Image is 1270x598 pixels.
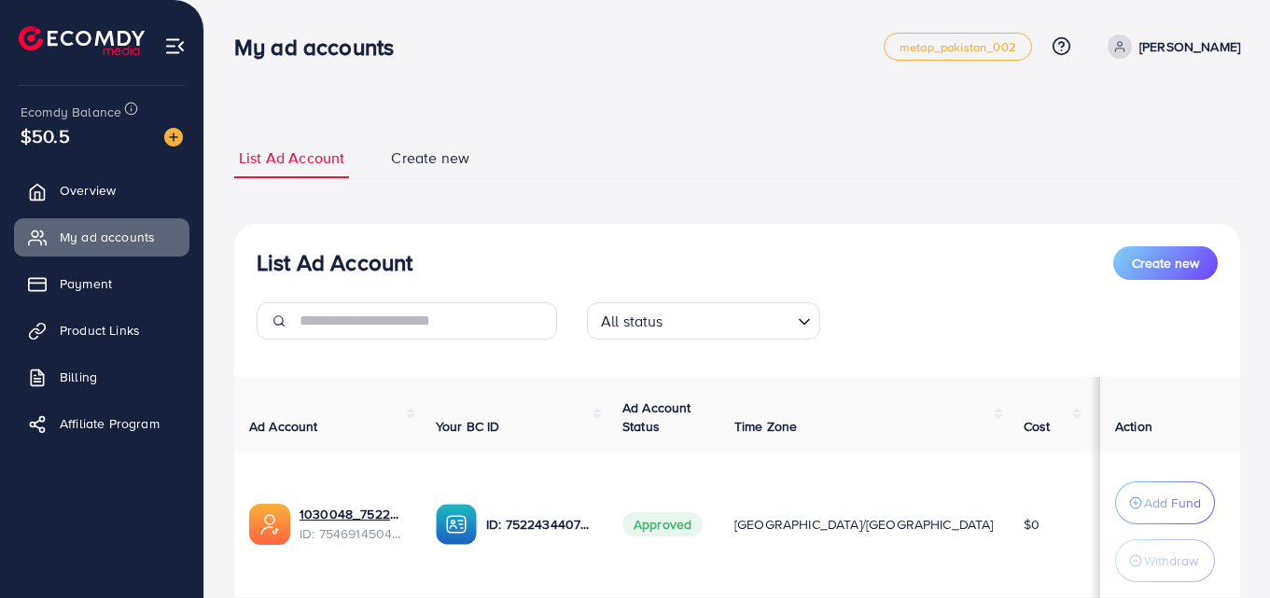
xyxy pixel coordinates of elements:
span: Action [1115,417,1152,436]
a: metap_pakistan_002 [884,33,1032,61]
span: Ad Account [249,417,318,436]
span: Ecomdy Balance [21,103,121,121]
img: logo [19,26,145,55]
a: Billing [14,358,189,396]
span: Ad Account Status [622,398,691,436]
a: Product Links [14,312,189,349]
span: All status [597,308,667,335]
a: Payment [14,265,189,302]
span: Create new [1132,254,1199,272]
p: Withdraw [1144,549,1198,572]
span: Approved [622,512,703,536]
span: Product Links [60,321,140,340]
span: Time Zone [734,417,797,436]
span: Payment [60,274,112,293]
div: <span class='underline'>1030048_7522436945524654081_1757153410313</span></br>7546914504844771336 [300,505,406,543]
button: Create new [1113,246,1218,280]
a: 1030048_7522436945524654081_1757153410313 [300,505,406,523]
span: Your BC ID [436,417,500,436]
a: Overview [14,172,189,209]
img: ic-ba-acc.ded83a64.svg [436,504,477,545]
span: Billing [60,368,97,386]
input: Search for option [669,304,790,335]
img: menu [164,35,186,57]
h3: List Ad Account [257,249,412,276]
span: ID: 7546914504844771336 [300,524,406,543]
span: Affiliate Program [60,414,160,433]
span: $0 [1024,515,1040,534]
button: Add Fund [1115,481,1215,524]
span: Create new [391,147,469,169]
p: ID: 7522434407987298322 [486,513,593,535]
span: $50.5 [21,122,70,149]
img: image [164,128,183,146]
span: My ad accounts [60,228,155,246]
a: My ad accounts [14,218,189,256]
p: [PERSON_NAME] [1139,35,1240,58]
iframe: Chat [1191,514,1256,584]
span: Overview [60,181,116,200]
span: [GEOGRAPHIC_DATA]/[GEOGRAPHIC_DATA] [734,515,994,534]
span: metap_pakistan_002 [900,41,1016,53]
a: [PERSON_NAME] [1100,35,1240,59]
img: ic-ads-acc.e4c84228.svg [249,504,290,545]
span: List Ad Account [239,147,344,169]
div: Search for option [587,302,820,340]
a: Affiliate Program [14,405,189,442]
span: Cost [1024,417,1051,436]
h3: My ad accounts [234,34,409,61]
p: Add Fund [1144,492,1201,514]
button: Withdraw [1115,539,1215,582]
